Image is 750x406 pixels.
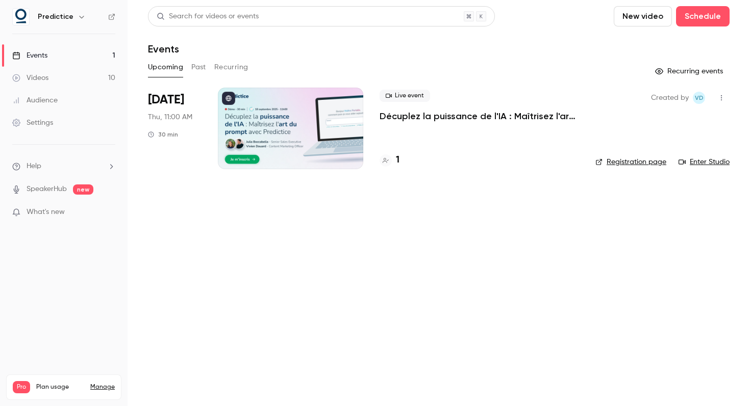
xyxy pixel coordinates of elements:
div: Settings [12,118,53,128]
div: 30 min [148,130,178,139]
button: New video [614,6,672,26]
button: Past [191,59,206,75]
h4: 1 [396,153,399,167]
span: 10 [97,395,103,401]
div: Search for videos or events [157,11,259,22]
span: VD [695,92,704,104]
span: Live event [380,90,430,102]
div: Sep 18 Thu, 11:00 AM (Europe/Paris) [148,88,202,169]
a: Enter Studio [679,157,730,167]
span: Thu, 11:00 AM [148,112,192,122]
span: new [73,184,93,195]
button: Recurring events [651,63,730,79]
div: Events [12,50,47,61]
span: Plan usage [36,383,84,391]
a: SpeakerHub [27,184,67,195]
h6: Predictice [38,12,73,22]
div: Audience [12,95,58,105]
a: 1 [380,153,399,167]
span: What's new [27,207,65,218]
span: Help [27,161,41,172]
a: Manage [90,383,115,391]
p: Videos [13,393,32,402]
div: Videos [12,73,48,83]
span: Pro [13,381,30,393]
li: help-dropdown-opener [12,161,115,172]
p: / 90 [97,393,115,402]
button: Schedule [676,6,730,26]
button: Recurring [214,59,248,75]
img: Predictice [13,9,29,25]
span: Vivien Douard [693,92,705,104]
a: Décuplez la puissance de l'IA : Maîtrisez l'art du prompt avec Predictice [380,110,579,122]
button: Upcoming [148,59,183,75]
a: Registration page [595,157,666,167]
span: [DATE] [148,92,184,108]
span: Created by [651,92,689,104]
h1: Events [148,43,179,55]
